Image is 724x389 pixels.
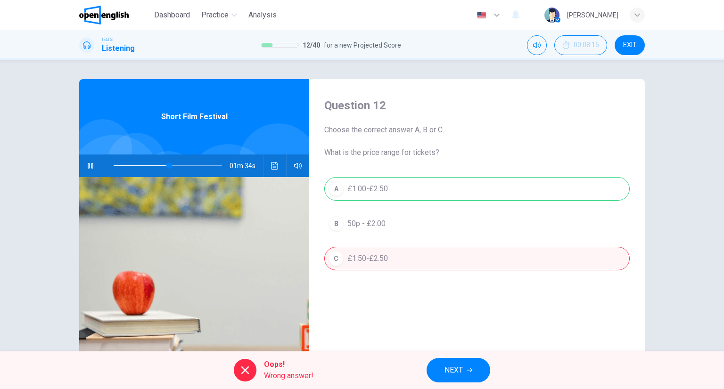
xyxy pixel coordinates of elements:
button: Dashboard [150,7,194,24]
button: Analysis [245,7,280,24]
h1: Listening [102,43,135,54]
img: en [476,12,487,19]
button: Practice [197,7,241,24]
span: EXIT [623,41,637,49]
div: Mute [527,35,547,55]
button: EXIT [615,35,645,55]
span: Oops! [264,359,313,370]
button: NEXT [427,358,490,382]
span: 01m 34s [230,154,263,177]
div: [PERSON_NAME] [567,9,618,21]
span: Practice [201,9,229,21]
span: 00:08:15 [574,41,599,49]
span: for a new Projected Score [324,40,401,51]
button: 00:08:15 [554,35,607,55]
span: Analysis [248,9,277,21]
img: OpenEnglish logo [79,6,129,24]
img: Profile picture [544,8,559,23]
span: Dashboard [154,9,190,21]
span: Short Film Festival [161,111,228,122]
span: NEXT [444,364,463,377]
button: Click to see the audio transcription [267,154,282,177]
span: Choose the correct answer A, B or C. What is the price range for tickets? [324,124,630,158]
a: OpenEnglish logo [79,6,150,24]
span: Wrong answer! [264,370,313,381]
span: IELTS [102,36,113,43]
h4: Question 12 [324,98,630,113]
span: 12 / 40 [303,40,320,51]
div: Hide [554,35,607,55]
